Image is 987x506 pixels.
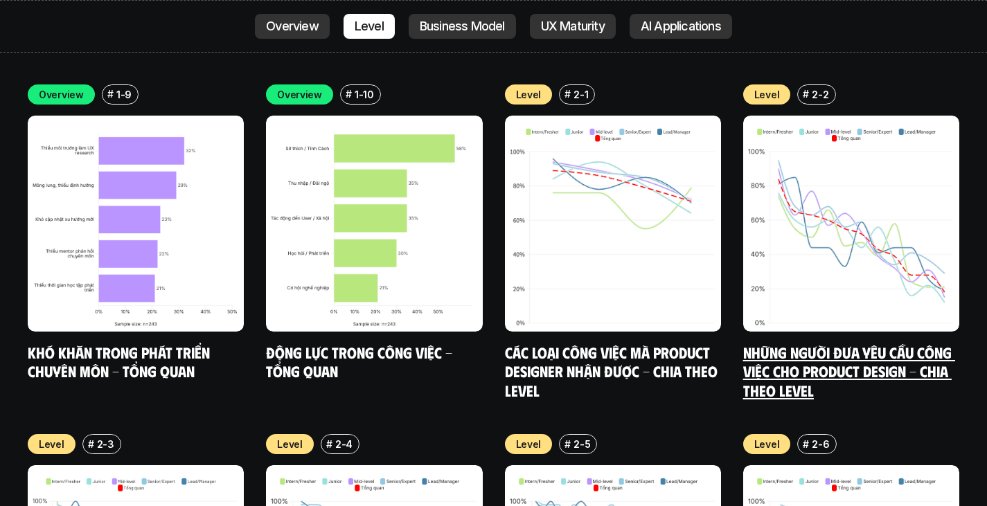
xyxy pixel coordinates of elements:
[346,89,352,99] h6: #
[420,19,505,33] p: Business Model
[564,439,571,449] h6: #
[530,14,616,39] a: UX Maturity
[573,87,588,102] p: 2-1
[803,439,809,449] h6: #
[97,437,114,451] p: 2-3
[116,87,132,102] p: 1-9
[266,343,456,381] a: Động lực trong công việc - Tổng quan
[516,87,542,102] p: Level
[630,14,732,39] a: AI Applications
[516,437,542,451] p: Level
[355,19,384,33] p: Level
[107,89,114,99] h6: #
[88,439,94,449] h6: #
[335,437,353,451] p: 2-4
[255,14,330,39] a: Overview
[326,439,332,449] h6: #
[28,343,213,381] a: Khó khăn trong phát triển chuyên môn - Tổng quan
[344,14,395,39] a: Level
[277,437,303,451] p: Level
[39,437,64,451] p: Level
[505,343,721,399] a: Các loại công việc mà Product Designer nhận được - Chia theo Level
[564,89,571,99] h6: #
[541,19,605,33] p: UX Maturity
[573,437,590,451] p: 2-5
[754,437,780,451] p: Level
[409,14,516,39] a: Business Model
[355,87,374,102] p: 1-10
[277,87,322,102] p: Overview
[39,87,84,102] p: Overview
[803,89,809,99] h6: #
[754,87,780,102] p: Level
[812,437,829,451] p: 2-6
[743,343,955,399] a: Những người đưa yêu cầu công việc cho Product Design - Chia theo Level
[812,87,828,102] p: 2-2
[641,19,721,33] p: AI Applications
[266,19,319,33] p: Overview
